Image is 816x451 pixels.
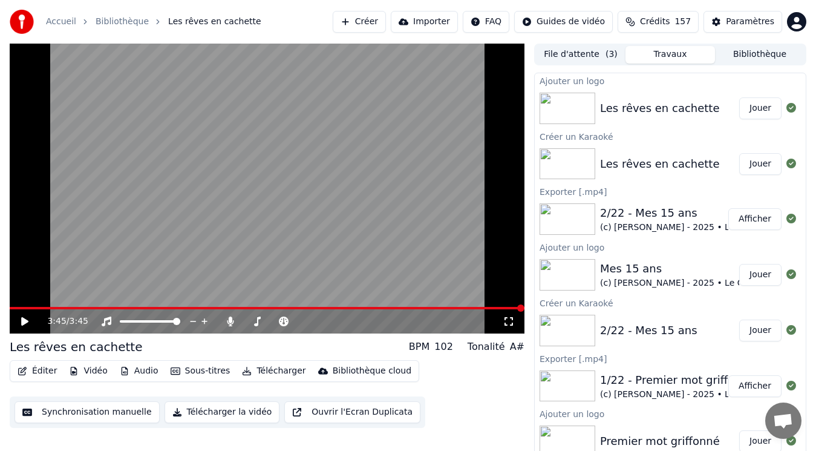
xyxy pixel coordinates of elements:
a: Accueil [46,16,76,28]
button: Jouer [739,320,782,341]
span: 3:45 [70,315,88,328]
div: Ajouter un logo [535,73,806,88]
span: ( 3 ) [605,48,618,61]
button: Importer [391,11,458,33]
div: BPM [409,340,429,354]
a: Ouvrir le chat [765,403,801,439]
button: Télécharger la vidéo [165,401,280,423]
button: Jouer [739,153,782,175]
button: Crédits157 [618,11,699,33]
div: Exporter [.mp4] [535,351,806,366]
button: Vidéo [64,363,112,380]
button: Créer [333,11,386,33]
a: Bibliothèque [96,16,149,28]
button: Paramètres [703,11,782,33]
button: Synchronisation manuelle [15,401,160,423]
button: Audio [115,363,163,380]
div: Exporter [.mp4] [535,184,806,199]
div: 2/22 - Mes 15 ans [600,322,697,339]
span: 157 [674,16,691,28]
div: Paramètres [726,16,774,28]
button: File d'attente [536,46,625,64]
span: 3:45 [47,315,66,328]
button: Ouvrir l'Ecran Duplicata [284,401,420,423]
button: FAQ [463,11,509,33]
div: 102 [434,340,453,354]
button: Afficher [728,208,782,230]
button: Guides de vidéo [514,11,613,33]
div: Créer un Karaoké [535,129,806,143]
div: Les rêves en cachette [10,338,142,355]
div: Créer un Karaoké [535,295,806,310]
div: Ajouter un logo [535,406,806,421]
div: Tonalité [468,340,505,354]
div: Les rêves en cachette [600,156,720,173]
span: Les rêves en cachette [168,16,261,28]
div: Ajouter un logo [535,240,806,254]
span: Crédits [640,16,670,28]
div: Les rêves en cachette [600,100,720,117]
button: Télécharger [237,363,310,380]
button: Jouer [739,264,782,286]
img: youka [10,10,34,34]
button: Éditer [13,363,62,380]
button: Bibliothèque [715,46,805,64]
button: Afficher [728,375,782,397]
div: A# [510,340,524,354]
div: / [47,315,76,328]
button: Travaux [625,46,715,64]
button: Sous-titres [166,363,235,380]
button: Jouer [739,97,782,119]
div: Premier mot griffonné [600,433,720,450]
div: Bibliothèque cloud [333,365,411,377]
nav: breadcrumb [46,16,261,28]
